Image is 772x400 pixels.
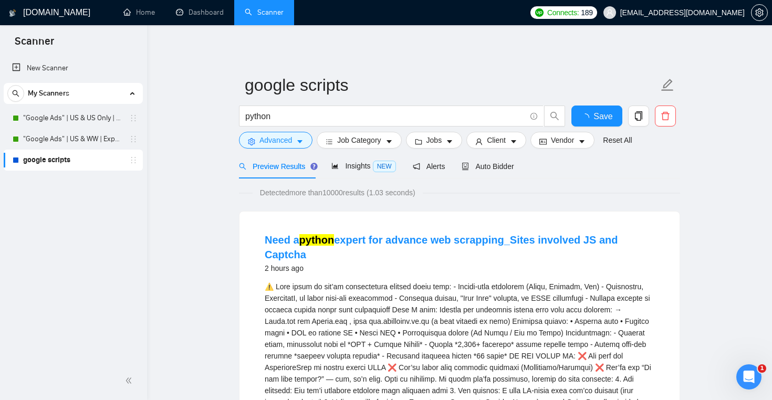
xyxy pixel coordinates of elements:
[751,8,768,17] a: setting
[462,163,469,170] span: robot
[581,113,593,122] span: loading
[661,78,674,92] span: edit
[4,58,143,79] li: New Scanner
[265,234,618,260] a: Need apythonexpert for advance web scrapping_Sites involved JS and Captcha
[385,138,393,145] span: caret-down
[571,106,622,127] button: Save
[545,111,565,121] span: search
[535,8,544,17] img: upwork-logo.png
[4,83,143,171] li: My Scanners
[331,162,339,170] span: area-chart
[466,132,526,149] button: userClientcaret-down
[426,134,442,146] span: Jobs
[7,85,24,102] button: search
[551,134,574,146] span: Vendor
[265,262,654,275] div: 2 hours ago
[530,132,594,149] button: idcardVendorcaret-down
[299,234,335,246] mark: python
[487,134,506,146] span: Client
[123,8,155,17] a: homeHome
[413,162,445,171] span: Alerts
[28,83,69,104] span: My Scanners
[628,106,649,127] button: copy
[337,134,381,146] span: Job Category
[603,134,632,146] a: Reset All
[758,364,766,373] span: 1
[9,5,16,22] img: logo
[129,135,138,143] span: holder
[446,138,453,145] span: caret-down
[239,132,312,149] button: settingAdvancedcaret-down
[12,58,134,79] a: New Scanner
[245,110,526,123] input: Search Freelance Jobs...
[655,106,676,127] button: delete
[578,138,586,145] span: caret-down
[6,34,62,56] span: Scanner
[593,110,612,123] span: Save
[331,162,395,170] span: Insights
[129,114,138,122] span: holder
[606,9,613,16] span: user
[326,138,333,145] span: bars
[373,161,396,172] span: NEW
[296,138,304,145] span: caret-down
[309,162,319,171] div: Tooltip anchor
[23,108,123,129] a: "Google Ads" | US & US Only | Expert
[462,162,514,171] span: Auto Bidder
[510,138,517,145] span: caret-down
[406,132,463,149] button: folderJobscaret-down
[317,132,401,149] button: barsJob Categorycaret-down
[125,375,135,386] span: double-left
[475,138,483,145] span: user
[23,150,123,171] a: google scripts
[239,162,315,171] span: Preview Results
[8,90,24,97] span: search
[629,111,649,121] span: copy
[253,187,423,198] span: Detected more than 10000 results (1.03 seconds)
[547,7,579,18] span: Connects:
[413,163,420,170] span: notification
[752,8,767,17] span: setting
[245,72,659,98] input: Scanner name...
[544,106,565,127] button: search
[239,163,246,170] span: search
[581,7,592,18] span: 189
[655,111,675,121] span: delete
[736,364,761,390] iframe: Intercom live chat
[415,138,422,145] span: folder
[129,156,138,164] span: holder
[248,138,255,145] span: setting
[245,8,284,17] a: searchScanner
[751,4,768,21] button: setting
[259,134,292,146] span: Advanced
[23,129,123,150] a: "Google Ads" | US & WW | Expert
[176,8,224,17] a: dashboardDashboard
[539,138,547,145] span: idcard
[530,113,537,120] span: info-circle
